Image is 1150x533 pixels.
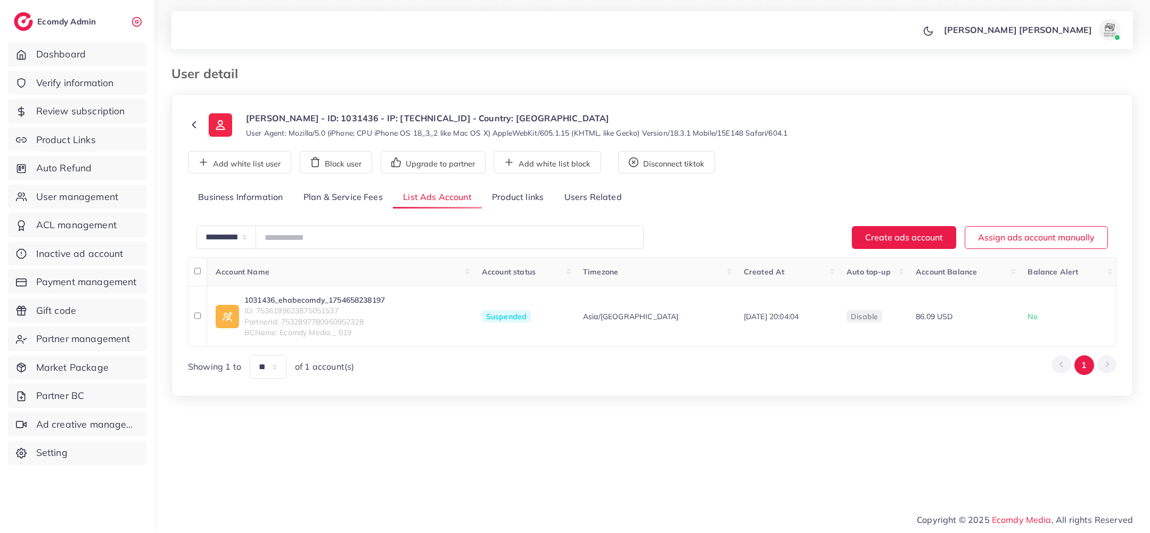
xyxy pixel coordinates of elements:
[8,440,146,465] a: Setting
[8,327,146,351] a: Partner management
[37,16,98,27] h2: Ecomdy Admin
[1099,19,1120,40] img: avatar
[8,355,146,380] a: Market Package
[1052,355,1116,375] ul: Pagination
[36,161,92,175] span: Auto Refund
[36,218,117,232] span: ACL management
[36,418,138,431] span: Ad creative management
[8,298,146,323] a: Gift code
[36,104,125,118] span: Review subscription
[14,12,98,31] a: logoEcomdy Admin
[8,241,146,266] a: Inactive ad account
[8,99,146,123] a: Review subscription
[36,361,109,374] span: Market Package
[938,19,1124,40] a: [PERSON_NAME] [PERSON_NAME]avatar
[36,76,114,90] span: Verify information
[36,190,118,204] span: User management
[36,446,68,460] span: Setting
[944,23,1092,36] p: [PERSON_NAME] [PERSON_NAME]
[8,71,146,95] a: Verify information
[36,332,130,346] span: Partner management
[8,412,146,437] a: Ad creative management
[36,47,86,61] span: Dashboard
[36,275,137,289] span: Payment management
[1074,355,1094,375] button: Go to page 1
[8,213,146,237] a: ACL management
[14,12,33,31] img: logo
[36,389,85,403] span: Partner BC
[8,185,146,209] a: User management
[8,42,146,66] a: Dashboard
[8,270,146,294] a: Payment management
[8,128,146,152] a: Product Links
[36,304,76,318] span: Gift code
[8,384,146,408] a: Partner BC
[8,156,146,180] a: Auto Refund
[36,133,96,147] span: Product Links
[36,247,124,261] span: Inactive ad account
